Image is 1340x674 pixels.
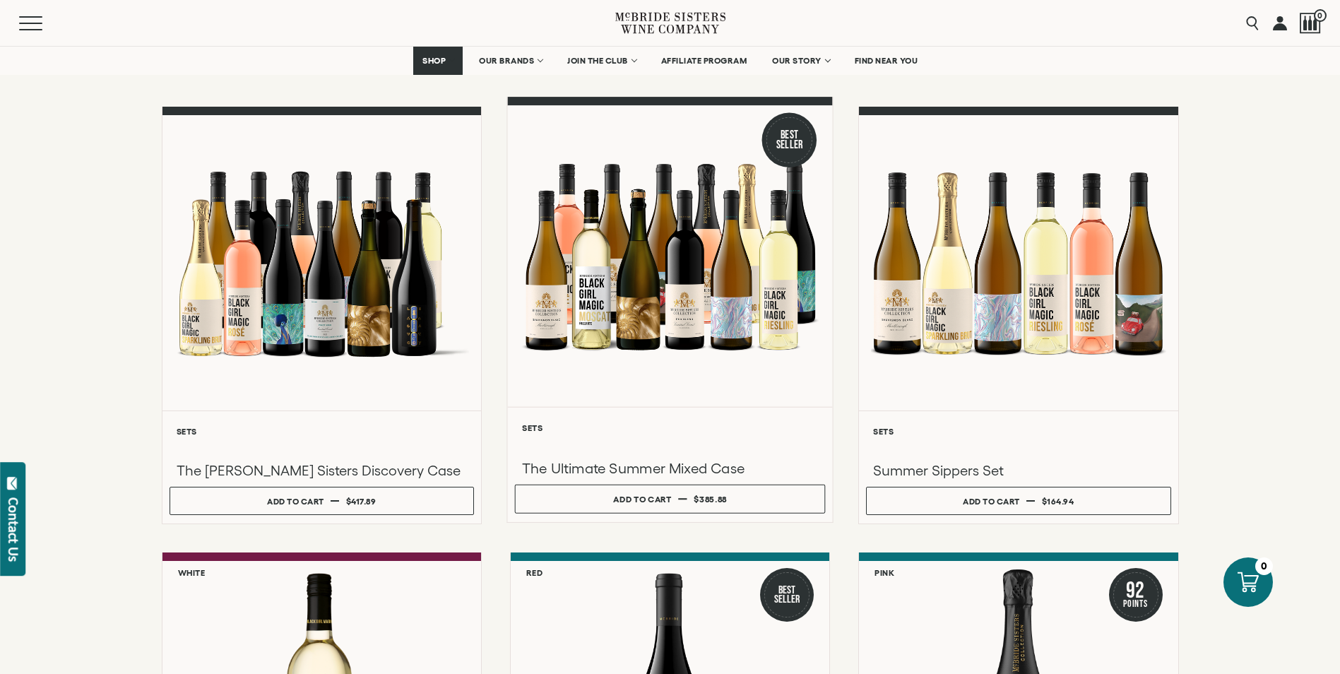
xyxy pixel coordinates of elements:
[873,461,1163,480] h3: Summer Sippers Set
[6,497,20,562] div: Contact Us
[1042,497,1074,506] span: $164.94
[772,56,822,66] span: OUR STORY
[567,56,628,66] span: JOIN THE CLUB
[661,56,747,66] span: AFFILIATE PROGRAM
[346,497,376,506] span: $417.89
[479,56,534,66] span: OUR BRANDS
[413,47,463,75] a: SHOP
[613,489,671,510] div: Add to cart
[558,47,645,75] a: JOIN THE CLUB
[763,47,838,75] a: OUR STORY
[1255,557,1273,575] div: 0
[873,427,1163,436] h6: Sets
[526,568,543,577] h6: Red
[1314,9,1327,22] span: 0
[652,47,757,75] a: AFFILIATE PROGRAM
[522,423,819,432] h6: Sets
[866,487,1170,515] button: Add to cart $164.94
[506,97,833,523] a: Best Seller The Ultimate Summer Mixed Case Sets The Ultimate Summer Mixed Case Add to cart $385.88
[267,491,324,512] div: Add to cart
[963,491,1020,512] div: Add to cart
[855,56,918,66] span: FIND NEAR YOU
[162,107,482,524] a: McBride Sisters Full Set Sets The [PERSON_NAME] Sisters Discovery Case Add to cart $417.89
[470,47,551,75] a: OUR BRANDS
[858,107,1178,524] a: Summer Sippers Set Sets Summer Sippers Set Add to cart $164.94
[874,568,894,577] h6: Pink
[170,487,474,515] button: Add to cart $417.89
[515,485,826,514] button: Add to cart $385.88
[422,56,446,66] span: SHOP
[178,568,206,577] h6: White
[846,47,927,75] a: FIND NEAR YOU
[177,427,467,436] h6: Sets
[177,461,467,480] h3: The [PERSON_NAME] Sisters Discovery Case
[694,495,726,504] span: $385.88
[19,16,70,30] button: Mobile Menu Trigger
[522,459,819,478] h3: The Ultimate Summer Mixed Case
